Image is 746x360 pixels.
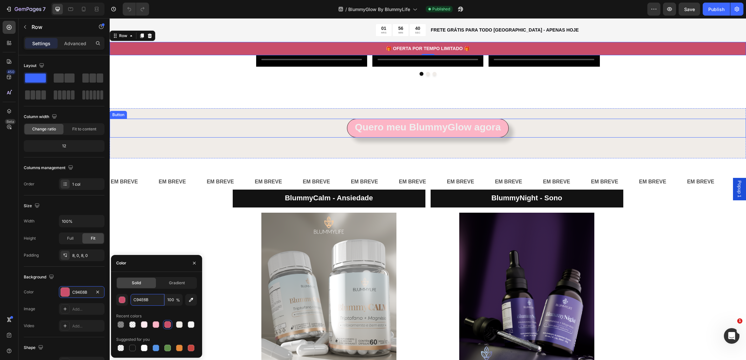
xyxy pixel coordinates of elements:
[1,27,636,34] p: 🎁 OFERTA POR TEMPO LIMITADO 🎁
[43,5,46,13] p: 7
[684,7,695,12] span: Save
[271,13,277,16] p: HRS
[24,164,75,172] div: Columns management
[24,218,35,224] div: Width
[145,159,173,168] p: EM BREVE
[24,252,39,258] div: Padding
[529,159,557,168] p: EM BREVE
[337,159,365,168] p: EM BREVE
[8,15,19,20] div: Row
[627,162,633,179] span: Popup 1
[24,323,34,329] div: Video
[116,337,150,342] div: Suggested for you
[737,318,742,324] span: 1
[382,176,453,184] strong: BlummyNight - Sono
[131,294,164,306] input: Eg: FFFFFF
[175,176,263,184] strong: BlummyCalm - Ansiedade
[24,181,35,187] div: Order
[110,18,746,360] iframe: Design area
[24,61,46,70] div: Layout
[432,6,450,12] span: Published
[67,235,74,241] span: Full
[123,3,149,16] div: Undo/Redo
[123,171,316,189] button: <p><span style="font-size:22px;"><strong>BlummyCalm - Ansiedade</strong></span></p>
[305,7,311,13] div: 40
[724,328,739,344] iframe: Intercom live chat
[24,235,36,241] div: Height
[245,103,391,114] strong: Quero meu BlummyGlow agora
[72,306,103,312] div: Add...
[6,69,16,74] div: 450
[59,215,104,227] input: Auto
[176,297,180,303] span: %
[237,100,399,119] a: Quero meu BlummyGlow agora
[703,3,730,16] button: Publish
[24,113,58,121] div: Column width
[72,126,96,132] span: Fit to content
[345,6,347,13] span: /
[25,141,103,151] div: 12
[169,280,185,286] span: Gradient
[481,159,509,168] p: EM BREVE
[24,273,55,282] div: Background
[49,159,76,168] p: EM BREVE
[241,159,269,168] p: EM BREVE
[72,181,103,187] div: 1 col
[310,54,314,58] button: Dot
[1,159,28,168] p: EM BREVE
[385,159,413,168] p: EM BREVE
[24,289,34,295] div: Color
[626,159,653,168] p: EM BREVE
[305,13,311,16] p: SEC
[288,13,294,16] p: MIN
[5,119,16,124] div: Beta
[288,7,294,13] div: 56
[24,306,35,312] div: Image
[152,194,286,359] img: gempages_573318594226553606-6a7d771e-f9fb-466b-8674-2cf0fc37bdf4.png
[3,3,48,16] button: 7
[116,260,126,266] div: Color
[24,202,41,210] div: Size
[1,94,16,100] div: Button
[72,253,103,259] div: 8, 0, 8, 0
[433,159,461,168] p: EM BREVE
[316,54,320,58] button: Dot
[321,171,514,189] button: <p><span style="font-size:22px;"><strong>BlummyNight - Sono</strong></span></p>
[32,23,87,31] p: Row
[132,280,141,286] span: Solid
[72,323,103,329] div: Add...
[350,194,484,359] img: gempages_573318594226553606-b1718fe2-7cf4-49f3-a325-d782870bad73.png
[24,343,45,352] div: Shape
[321,8,513,15] p: FRETE GRÁTIS PARA TODO [GEOGRAPHIC_DATA] - APENAS HOJE
[577,159,605,168] p: EM BREVE
[32,126,56,132] span: Change ratio
[708,6,725,13] div: Publish
[64,40,86,47] p: Advanced
[91,235,95,241] span: Fit
[97,159,124,168] p: EM BREVE
[323,54,327,58] button: Dot
[348,6,410,13] span: BlummyGlow By BlummyLife
[32,40,50,47] p: Settings
[72,289,91,295] div: C94E6B
[116,313,142,319] div: Recent colors
[679,3,700,16] button: Save
[271,7,277,13] div: 01
[289,159,316,168] p: EM BREVE
[193,159,220,168] p: EM BREVE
